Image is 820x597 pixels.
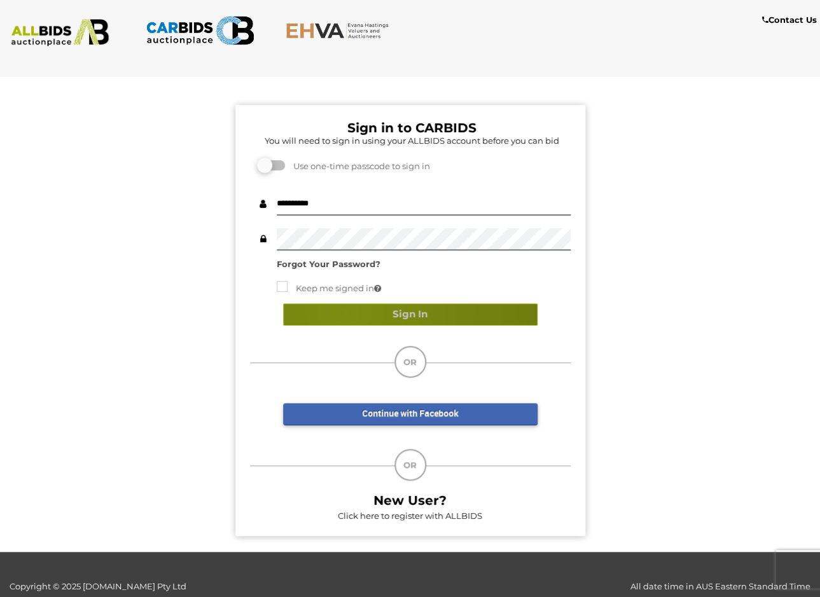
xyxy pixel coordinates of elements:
img: EHVA.com.au [286,22,394,39]
b: New User? [373,493,447,508]
a: Click here to register with ALLBIDS [338,511,482,521]
b: Sign in to CARBIDS [347,120,476,135]
div: OR [394,346,426,378]
button: Sign In [283,303,538,326]
a: Continue with Facebook [283,403,538,425]
b: Contact Us [762,15,817,25]
a: Forgot Your Password? [277,259,380,269]
h5: You will need to sign in using your ALLBIDS account before you can bid [253,136,571,145]
img: CARBIDS.com.au [146,13,254,48]
label: Keep me signed in [277,281,381,296]
a: Contact Us [762,13,820,27]
img: ALLBIDS.com.au [6,19,115,46]
div: OR [394,449,426,481]
span: Use one-time passcode to sign in [287,161,430,171]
